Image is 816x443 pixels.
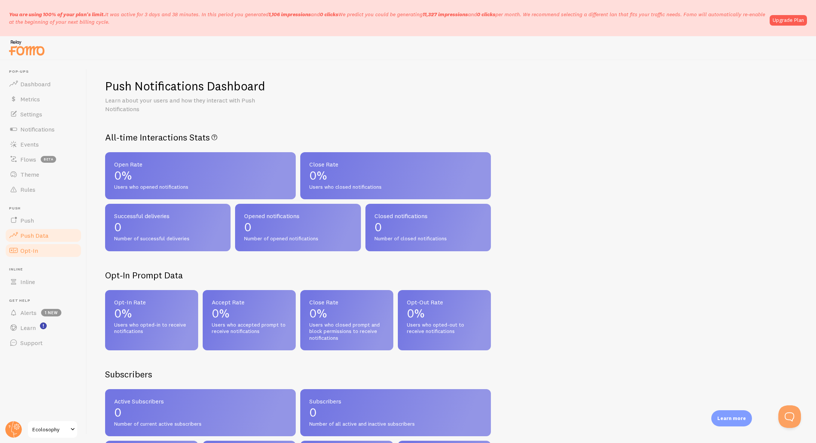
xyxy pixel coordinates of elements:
p: Learn about your users and how they interact with Push Notifications [105,96,286,113]
p: 0% [309,307,384,319]
h2: Subscribers [105,368,152,380]
span: Users who opened notifications [114,184,287,191]
span: Push Data [20,232,49,239]
p: 0% [309,170,482,182]
a: Events [5,137,82,152]
span: Opt-In Rate [114,299,189,305]
b: 0 clicks [477,11,495,18]
span: Number of current active subscribers [114,421,287,428]
a: Settings [5,107,82,122]
span: Support [20,339,43,347]
span: Close Rate [309,161,482,167]
p: 0 [244,221,351,233]
span: Number of successful deliveries [114,235,222,242]
span: and [423,11,495,18]
span: Learn [20,324,36,331]
a: Inline [5,274,82,289]
span: Inline [9,267,82,272]
a: Upgrade Plan [770,15,807,26]
img: fomo-relay-logo-orange.svg [8,38,46,57]
b: 11,327 impressions [423,11,468,18]
p: 0 [114,406,287,419]
p: 0 [374,221,482,233]
span: Users who accepted prompt to receive notifications [212,322,287,335]
b: 1,106 impressions [269,11,311,18]
span: Opened notifications [244,213,351,219]
p: 0% [212,307,287,319]
span: Events [20,141,39,148]
p: 0% [407,307,482,319]
span: Subscribers [309,398,482,404]
a: Theme [5,167,82,182]
a: Flows beta [5,152,82,167]
a: Push [5,213,82,228]
p: 0% [114,170,287,182]
span: Users who closed prompt and block permissions to receive notifications [309,322,384,342]
span: Successful deliveries [114,213,222,219]
span: Get Help [9,298,82,303]
span: Number of opened notifications [244,235,351,242]
span: Users who opted-out to receive notifications [407,322,482,335]
span: Opt-Out Rate [407,299,482,305]
span: and [269,11,338,18]
span: Inline [20,278,35,286]
p: 0 [114,221,222,233]
span: 1 new [41,309,61,316]
svg: <p>Watch New Feature Tutorials!</p> [40,322,47,329]
a: Opt-In [5,243,82,258]
span: Users who opted-in to receive notifications [114,322,189,335]
span: Metrics [20,95,40,103]
a: Ecolosophy [27,420,78,438]
h2: Opt-In Prompt Data [105,269,491,281]
span: Push [9,206,82,211]
span: Settings [20,110,42,118]
a: Metrics [5,92,82,107]
span: Number of closed notifications [374,235,482,242]
div: Learn more [711,410,752,426]
span: You are using 100% of your plan's limit. [9,11,105,18]
p: 0 [309,406,482,419]
a: Learn [5,320,82,335]
iframe: Help Scout Beacon - Open [778,405,801,428]
span: Pop-ups [9,69,82,74]
span: beta [41,156,56,163]
span: Notifications [20,125,55,133]
h1: Push Notifications Dashboard [105,78,265,94]
span: Opt-In [20,247,38,254]
a: Notifications [5,122,82,137]
span: Dashboard [20,80,50,88]
span: Push [20,217,34,224]
span: Rules [20,186,35,193]
a: Alerts 1 new [5,305,82,320]
a: Push Data [5,228,82,243]
a: Dashboard [5,76,82,92]
span: Accept Rate [212,299,287,305]
span: Closed notifications [374,213,482,219]
span: Users who closed notifications [309,184,482,191]
span: Close Rate [309,299,384,305]
span: Number of all active and inactive subscribers [309,421,482,428]
span: Theme [20,171,39,178]
p: 0% [114,307,189,319]
span: Active Subscribers [114,398,287,404]
span: Open Rate [114,161,287,167]
p: Learn more [717,415,746,422]
p: It was active for 3 days and 38 minutes. In this period you generated We predict you could be gen... [9,11,765,26]
a: Rules [5,182,82,197]
span: Ecolosophy [32,425,68,434]
span: Alerts [20,309,37,316]
a: Support [5,335,82,350]
b: 0 clicks [320,11,338,18]
h2: All-time Interactions Stats [105,131,491,143]
span: Flows [20,156,36,163]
